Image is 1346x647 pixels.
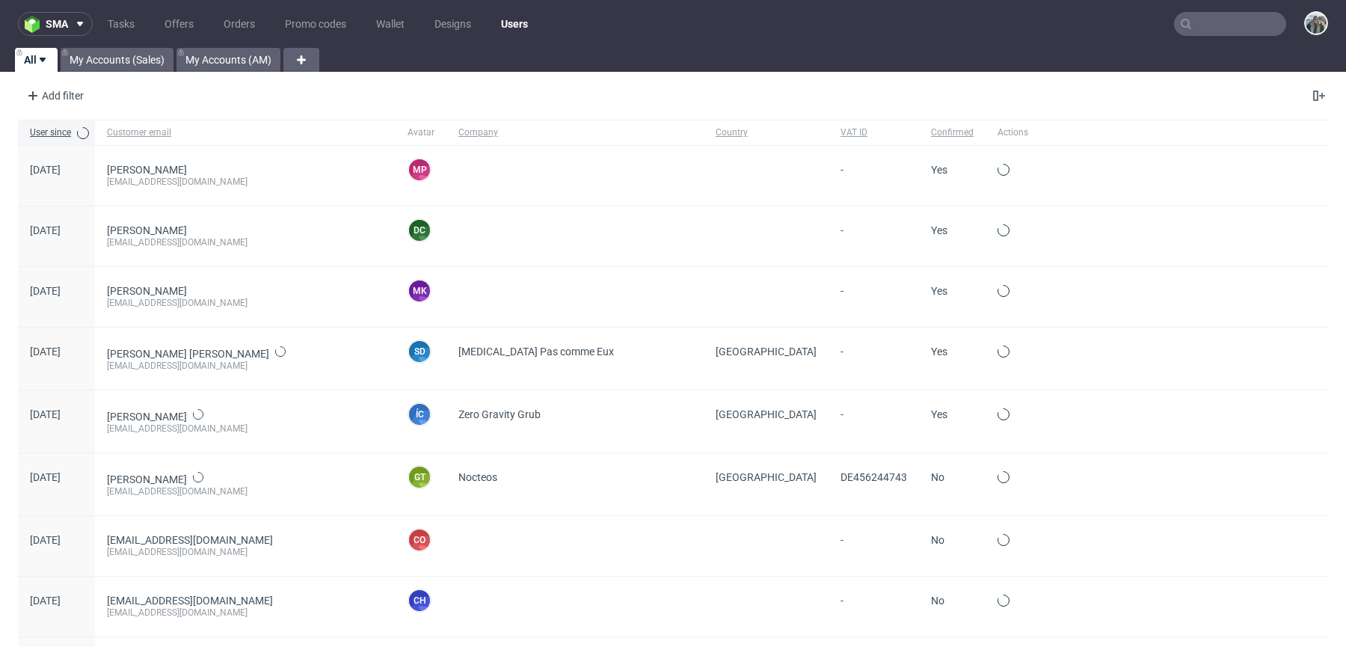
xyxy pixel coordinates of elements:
figcaption: MP [409,159,430,180]
a: [EMAIL_ADDRESS][DOMAIN_NAME] [107,534,273,546]
span: Yes [931,285,947,297]
a: [PERSON_NAME] [107,224,187,236]
span: Confirmed [931,126,974,139]
span: No [931,471,944,483]
span: No [931,534,944,546]
span: - [841,534,843,546]
div: [EMAIL_ADDRESS][DOMAIN_NAME] [107,176,384,188]
span: - [841,285,843,297]
span: [DATE] [30,534,61,546]
span: Actions [998,126,1028,139]
span: - [841,595,843,607]
a: Users [492,12,537,36]
span: [MEDICAL_DATA] Pas comme Eux [458,346,614,358]
span: sma [46,19,68,29]
span: Company [458,126,692,139]
a: Tasks [99,12,144,36]
span: [GEOGRAPHIC_DATA] [716,346,817,358]
figcaption: ch [409,590,430,611]
span: No [931,595,944,607]
span: Customer email [107,126,384,139]
a: My Accounts (Sales) [61,48,173,72]
span: DE456244743 [841,471,907,483]
img: Zeniuk Magdalena [1306,13,1327,34]
span: Yes [931,164,947,176]
button: sma [18,12,93,36]
span: Yes [931,408,947,420]
a: All [15,48,58,72]
span: [DATE] [30,285,61,297]
a: [PERSON_NAME] [107,473,187,485]
img: logo [25,16,46,33]
div: [EMAIL_ADDRESS][DOMAIN_NAME] [107,360,384,372]
div: [EMAIL_ADDRESS][DOMAIN_NAME] [107,485,384,497]
span: - [841,164,843,176]
span: Avatar [408,126,434,139]
figcaption: MK [409,280,430,301]
span: Country [716,126,817,139]
div: [EMAIL_ADDRESS][DOMAIN_NAME] [107,236,384,248]
figcaption: DC [409,220,430,241]
span: - [841,408,843,420]
span: Zero Gravity Grub [458,408,541,420]
a: My Accounts (AM) [176,48,280,72]
div: [EMAIL_ADDRESS][DOMAIN_NAME] [107,546,384,558]
span: Yes [931,346,947,358]
span: [GEOGRAPHIC_DATA] [716,471,817,483]
figcaption: GT [409,467,430,488]
a: [PERSON_NAME] [PERSON_NAME] [107,348,269,360]
a: Offers [156,12,203,36]
span: [DATE] [30,408,61,420]
span: [GEOGRAPHIC_DATA] [716,408,817,420]
div: [EMAIL_ADDRESS][DOMAIN_NAME] [107,607,384,619]
span: [DATE] [30,595,61,607]
a: Promo codes [276,12,355,36]
a: [PERSON_NAME] [107,411,187,423]
figcaption: co [409,530,430,551]
span: [DATE] [30,471,61,483]
span: [DATE] [30,224,61,236]
a: Orders [215,12,264,36]
span: [DATE] [30,346,61,358]
div: Add filter [21,84,87,108]
span: [DATE] [30,164,61,176]
span: Nocteos [458,471,497,483]
span: VAT ID [841,126,907,139]
figcaption: ÍC [409,404,430,425]
a: [EMAIL_ADDRESS][DOMAIN_NAME] [107,595,273,607]
span: Yes [931,224,947,236]
div: [EMAIL_ADDRESS][DOMAIN_NAME] [107,297,384,309]
a: Wallet [367,12,414,36]
div: [EMAIL_ADDRESS][DOMAIN_NAME] [107,423,384,435]
span: User since [30,126,71,139]
span: - [841,346,843,358]
a: [PERSON_NAME] [107,164,187,176]
a: Designs [425,12,480,36]
span: - [841,224,843,236]
a: [PERSON_NAME] [107,285,187,297]
figcaption: SD [409,341,430,362]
